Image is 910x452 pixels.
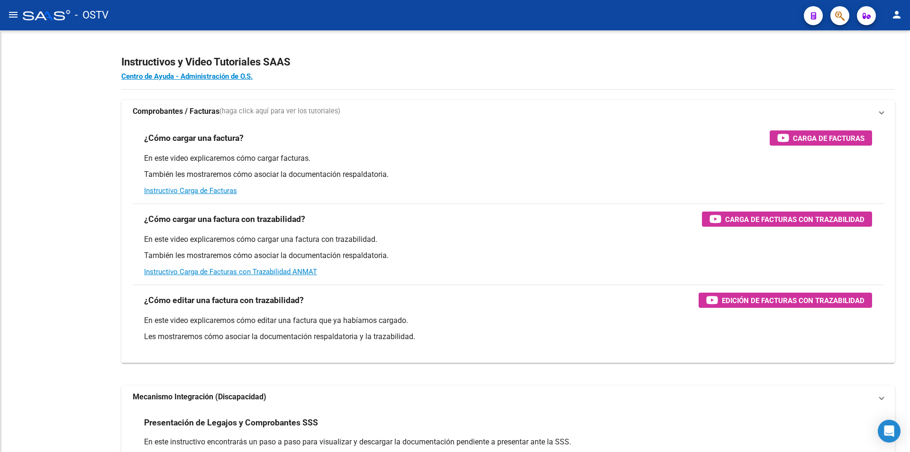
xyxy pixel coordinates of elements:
p: También les mostraremos cómo asociar la documentación respaldatoria. [144,169,872,180]
h3: Presentación de Legajos y Comprobantes SSS [144,416,318,429]
h3: ¿Cómo cargar una factura? [144,131,244,145]
p: En este video explicaremos cómo cargar facturas. [144,153,872,164]
span: Carga de Facturas con Trazabilidad [725,213,864,225]
p: También les mostraremos cómo asociar la documentación respaldatoria. [144,250,872,261]
a: Instructivo Carga de Facturas con Trazabilidad ANMAT [144,268,317,276]
h3: ¿Cómo editar una factura con trazabilidad? [144,294,304,307]
strong: Comprobantes / Facturas [133,106,219,117]
h2: Instructivos y Video Tutoriales SAAS [121,53,895,71]
h3: ¿Cómo cargar una factura con trazabilidad? [144,212,305,226]
p: En este video explicaremos cómo cargar una factura con trazabilidad. [144,234,872,245]
mat-expansion-panel-header: Mecanismo Integración (Discapacidad) [121,386,895,408]
span: - OSTV [75,5,109,26]
mat-icon: person [891,9,902,20]
p: En este video explicaremos cómo editar una factura que ya habíamos cargado. [144,315,872,326]
strong: Mecanismo Integración (Discapacidad) [133,392,266,402]
div: Comprobantes / Facturas(haga click aquí para ver los tutoriales) [121,123,895,363]
mat-expansion-panel-header: Comprobantes / Facturas(haga click aquí para ver los tutoriales) [121,100,895,123]
p: Les mostraremos cómo asociar la documentación respaldatoria y la trazabilidad. [144,332,872,342]
a: Instructivo Carga de Facturas [144,186,237,195]
span: Edición de Facturas con Trazabilidad [722,295,864,306]
button: Edición de Facturas con Trazabilidad [699,293,872,308]
span: Carga de Facturas [793,132,864,144]
button: Carga de Facturas con Trazabilidad [702,212,872,227]
div: Open Intercom Messenger [878,420,901,443]
mat-icon: menu [8,9,19,20]
span: (haga click aquí para ver los tutoriales) [219,106,340,117]
button: Carga de Facturas [770,130,872,146]
a: Centro de Ayuda - Administración de O.S. [121,72,253,81]
p: En este instructivo encontrarás un paso a paso para visualizar y descargar la documentación pendi... [144,437,872,447]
